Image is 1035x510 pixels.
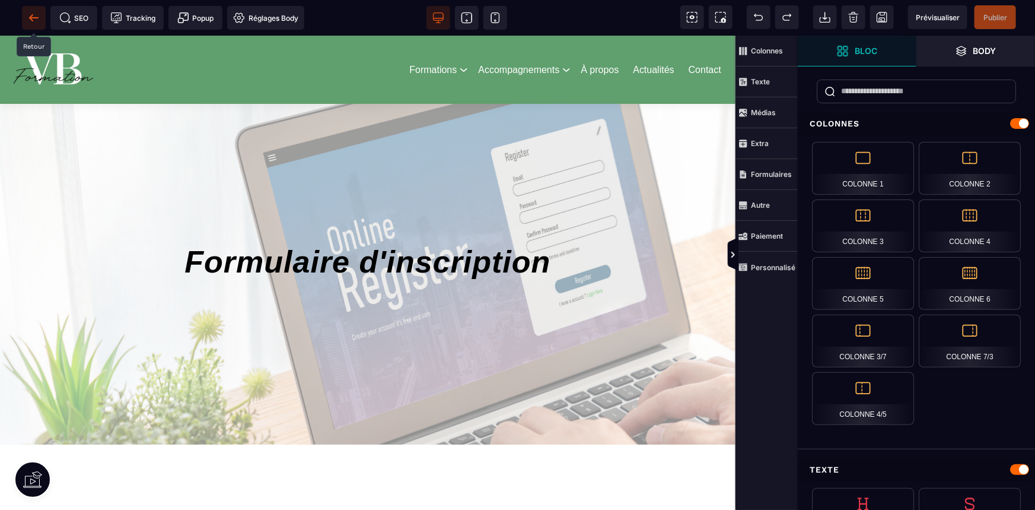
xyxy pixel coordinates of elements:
span: Extra [735,128,798,159]
strong: Autre [751,201,770,210]
span: Enregistrer [870,5,894,29]
span: Retour [22,6,46,30]
a: Actualités [633,27,674,42]
strong: Texte [751,77,770,86]
strong: Médias [751,108,776,117]
span: Créer une alerte modale [168,6,222,30]
strong: Personnalisé [751,263,795,272]
span: Ouvrir les blocs [798,36,916,66]
span: Voir bureau [426,6,450,30]
strong: Colonnes [751,46,783,55]
div: Colonne 5 [812,257,914,310]
strong: Paiement [751,232,783,240]
a: À propos [581,27,619,42]
a: Contact [689,27,721,42]
a: Accompagnements [478,27,559,42]
span: Capture d'écran [709,5,733,29]
strong: Body [973,46,996,55]
div: Colonnes [798,113,1035,135]
strong: Extra [751,139,769,148]
span: Afficher les vues [798,237,810,273]
span: Nettoyage [842,5,865,29]
span: Voir tablette [455,6,479,30]
span: Aperçu [908,5,967,29]
span: Personnalisé [735,252,798,283]
span: Importer [813,5,837,29]
div: Colonne 6 [919,257,1021,310]
div: Colonne 3 [812,199,914,252]
strong: Formulaires [751,170,792,179]
div: Colonne 7/3 [919,315,1021,368]
div: Texte [798,459,1035,481]
span: Code de suivi [102,6,164,30]
span: SEO [59,12,89,24]
span: Paiement [735,221,798,252]
span: Métadata SEO [50,6,97,30]
span: Enregistrer le contenu [975,5,1016,29]
a: Formations [409,27,457,42]
span: Réglages Body [233,12,298,24]
div: Colonne 4 [919,199,1021,252]
span: Favicon [227,6,304,30]
div: Colonne 2 [919,142,1021,195]
span: Voir mobile [483,6,507,30]
span: Formulaires [735,159,798,190]
span: Ouvrir les calques [916,36,1035,66]
div: Colonne 4/5 [812,372,914,425]
span: Tracking [110,12,155,24]
span: Médias [735,97,798,128]
span: Formulaire d'inscription [184,209,550,243]
span: Prévisualiser [916,13,960,22]
span: Publier [983,13,1007,22]
div: Colonne 1 [812,142,914,195]
span: Texte [735,66,798,97]
span: Défaire [747,5,770,29]
span: Voir les composants [680,5,704,29]
span: Colonnes [735,36,798,66]
div: Colonne 3/7 [812,315,914,368]
span: Popup [177,12,214,24]
span: Rétablir [775,5,799,29]
img: 86a4aa658127570b91344bfc39bbf4eb_Blanc_sur_fond_vert.png [10,5,97,63]
strong: Bloc [855,46,877,55]
span: Autre [735,190,798,221]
